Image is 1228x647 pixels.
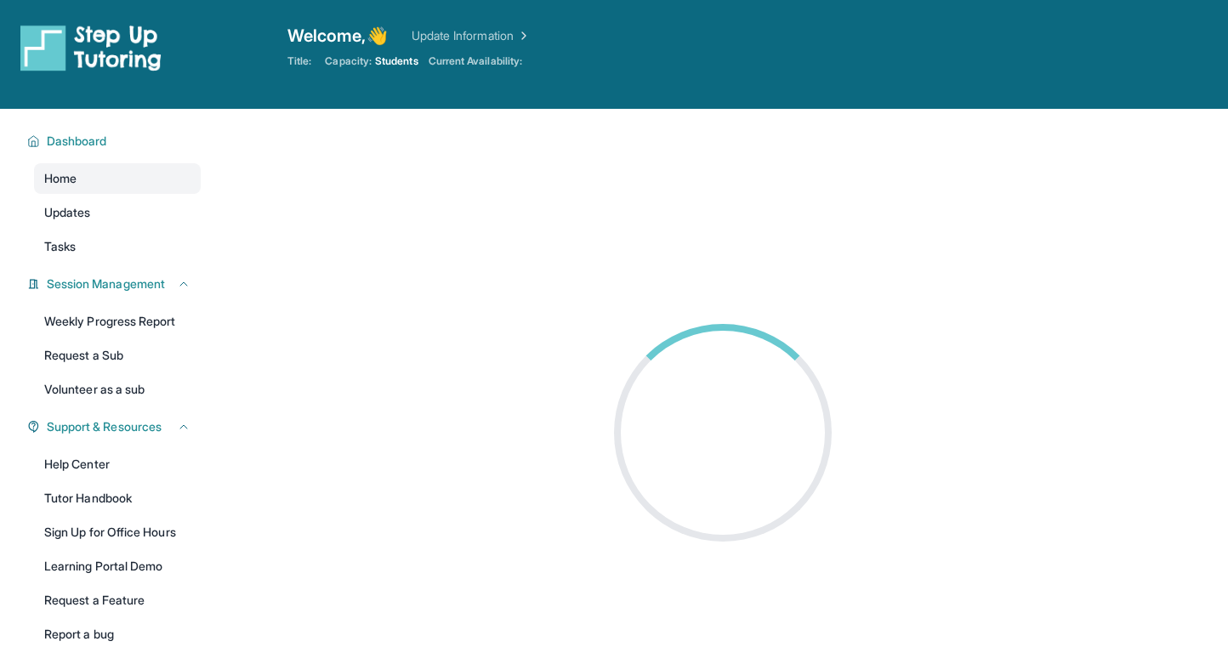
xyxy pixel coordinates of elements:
[40,133,190,150] button: Dashboard
[44,170,77,187] span: Home
[429,54,522,68] span: Current Availability:
[34,551,201,582] a: Learning Portal Demo
[34,231,201,262] a: Tasks
[514,27,531,44] img: Chevron Right
[412,27,531,44] a: Update Information
[47,133,107,150] span: Dashboard
[325,54,372,68] span: Capacity:
[375,54,418,68] span: Students
[34,163,201,194] a: Home
[47,418,162,435] span: Support & Resources
[44,238,76,255] span: Tasks
[34,374,201,405] a: Volunteer as a sub
[20,24,162,71] img: logo
[44,204,91,221] span: Updates
[34,517,201,548] a: Sign Up for Office Hours
[287,54,311,68] span: Title:
[34,197,201,228] a: Updates
[34,340,201,371] a: Request a Sub
[34,449,201,480] a: Help Center
[40,418,190,435] button: Support & Resources
[40,275,190,292] button: Session Management
[47,275,165,292] span: Session Management
[287,24,388,48] span: Welcome, 👋
[34,306,201,337] a: Weekly Progress Report
[34,483,201,514] a: Tutor Handbook
[34,585,201,616] a: Request a Feature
